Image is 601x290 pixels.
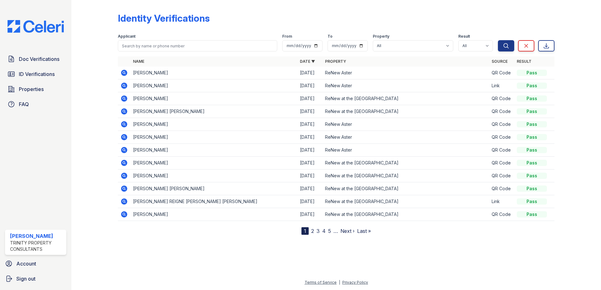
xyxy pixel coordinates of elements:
label: From [282,34,292,39]
div: Pass [517,211,547,217]
div: Pass [517,83,547,89]
a: FAQ [5,98,66,110]
a: Privacy Policy [342,280,368,285]
td: ReNew at the [GEOGRAPHIC_DATA] [323,105,489,118]
td: QR Code [489,208,514,221]
td: [PERSON_NAME] [130,144,297,157]
a: 3 [317,228,320,234]
div: Identity Verifications [118,13,210,24]
a: Sign out [3,272,69,285]
a: Result [517,59,532,64]
div: 1 [301,227,309,235]
a: Doc Verifications [5,53,66,65]
td: QR Code [489,118,514,131]
td: ReNew at the [GEOGRAPHIC_DATA] [323,195,489,208]
td: [DATE] [297,131,323,144]
a: Terms of Service [305,280,337,285]
div: | [339,280,340,285]
td: ReNew at the [GEOGRAPHIC_DATA] [323,208,489,221]
td: [PERSON_NAME] [130,79,297,92]
a: ID Verifications [5,68,66,80]
div: Pass [517,160,547,166]
div: Pass [517,121,547,127]
a: Date ▼ [300,59,315,64]
td: [DATE] [297,182,323,195]
span: Properties [19,85,44,93]
td: [PERSON_NAME] [PERSON_NAME] [130,182,297,195]
input: Search by name or phone number [118,40,277,51]
td: [DATE] [297,144,323,157]
td: QR Code [489,182,514,195]
div: Pass [517,185,547,192]
td: ReNew at the [GEOGRAPHIC_DATA] [323,169,489,182]
td: [PERSON_NAME] [PERSON_NAME] [130,105,297,118]
td: ReNew Aster [323,144,489,157]
td: [DATE] [297,118,323,131]
td: [DATE] [297,79,323,92]
td: ReNew at the [GEOGRAPHIC_DATA] [323,157,489,169]
div: Trinity Property Consultants [10,240,64,252]
label: To [328,34,333,39]
div: Pass [517,198,547,205]
td: [PERSON_NAME] [130,118,297,131]
span: Doc Verifications [19,55,59,63]
label: Property [373,34,389,39]
div: Pass [517,108,547,115]
a: Source [492,59,508,64]
td: [DATE] [297,92,323,105]
td: [DATE] [297,157,323,169]
a: Last » [357,228,371,234]
td: QR Code [489,131,514,144]
td: [DATE] [297,105,323,118]
span: FAQ [19,100,29,108]
a: 4 [322,228,326,234]
a: 2 [311,228,314,234]
td: ReNew at the [GEOGRAPHIC_DATA] [323,182,489,195]
td: [PERSON_NAME] [130,157,297,169]
td: QR Code [489,105,514,118]
a: Properties [5,83,66,95]
div: Pass [517,173,547,179]
label: Applicant [118,34,135,39]
td: QR Code [489,92,514,105]
img: CE_Logo_Blue-a8612792a0a2168367f1c8372b55b34899dd931a85d93a1a3d3e32e68fde9ad4.png [3,20,69,33]
div: Pass [517,147,547,153]
td: [PERSON_NAME] [130,92,297,105]
td: QR Code [489,157,514,169]
td: ReNew at the [GEOGRAPHIC_DATA] [323,92,489,105]
div: Pass [517,70,547,76]
a: Next › [340,228,355,234]
div: Pass [517,95,547,102]
label: Result [458,34,470,39]
td: QR Code [489,169,514,182]
td: [PERSON_NAME] [130,131,297,144]
td: ReNew Aster [323,131,489,144]
td: [DATE] [297,67,323,79]
td: ReNew Aster [323,79,489,92]
a: Name [133,59,144,64]
span: … [334,227,338,235]
a: Property [325,59,346,64]
td: [PERSON_NAME] [130,67,297,79]
td: Link [489,195,514,208]
td: QR Code [489,67,514,79]
td: [PERSON_NAME] [130,208,297,221]
td: Link [489,79,514,92]
td: ReNew Aster [323,67,489,79]
a: Account [3,257,69,270]
td: QR Code [489,144,514,157]
td: ReNew Aster [323,118,489,131]
td: [PERSON_NAME] [130,169,297,182]
a: 5 [328,228,331,234]
td: [DATE] [297,169,323,182]
div: Pass [517,134,547,140]
td: [DATE] [297,195,323,208]
span: Sign out [16,275,36,282]
td: [DATE] [297,208,323,221]
span: ID Verifications [19,70,55,78]
div: [PERSON_NAME] [10,232,64,240]
td: [PERSON_NAME] REIGNE [PERSON_NAME] [PERSON_NAME] [130,195,297,208]
span: Account [16,260,36,267]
